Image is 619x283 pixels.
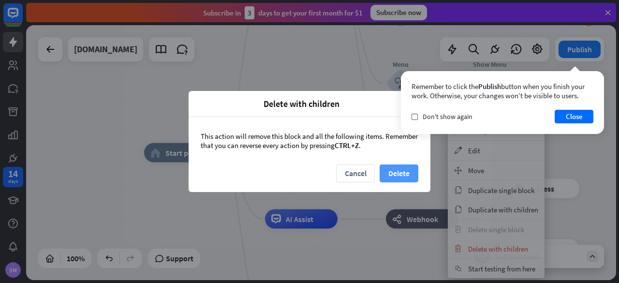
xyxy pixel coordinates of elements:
[189,117,430,164] div: This action will remove this block and all the following items. Remember that you can reverse eve...
[478,82,501,91] span: Publish
[412,82,593,100] div: Remember to click the button when you finish your work. Otherwise, your changes won’t be visible ...
[555,110,593,123] button: Close
[336,164,375,182] button: Cancel
[8,4,37,33] button: Open LiveChat chat widget
[335,141,359,150] span: CTRL+Z
[380,164,418,182] button: Delete
[196,98,407,109] span: Delete with children
[423,112,472,121] span: Don't show again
